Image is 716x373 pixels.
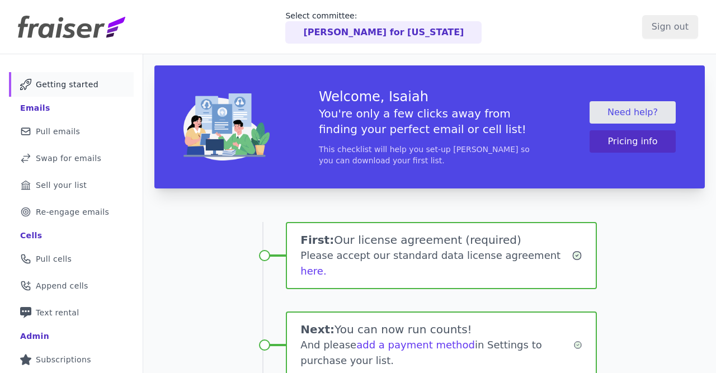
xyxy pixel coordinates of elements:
a: Select committee: [PERSON_NAME] for [US_STATE] [285,10,482,44]
a: Getting started [9,72,134,97]
a: add a payment method [356,339,475,351]
button: Pricing info [590,130,676,153]
h1: You can now run counts! [300,322,573,337]
div: And please in Settings to purchase your list. [300,337,573,369]
span: Pull cells [36,253,72,265]
span: Next: [300,323,335,336]
div: Admin [20,330,49,342]
span: Re-engage emails [36,206,109,218]
span: Text rental [36,307,79,318]
span: Append cells [36,280,88,291]
a: Swap for emails [9,146,134,171]
img: img [183,93,270,161]
input: Sign out [642,15,698,39]
span: Getting started [36,79,98,90]
div: Please accept our standard data license agreement [300,248,571,279]
a: Append cells [9,273,134,298]
span: Swap for emails [36,153,101,164]
p: Select committee: [285,10,482,21]
span: Pull emails [36,126,80,137]
span: Subscriptions [36,354,91,365]
h3: Welcome, Isaiah [319,88,540,106]
a: Need help? [590,101,676,124]
div: Cells [20,230,42,241]
span: First: [300,233,334,247]
a: Pull emails [9,119,134,144]
div: Emails [20,102,50,114]
h5: You're only a few clicks away from finding your perfect email or cell list! [319,106,540,137]
p: [PERSON_NAME] for [US_STATE] [303,26,464,39]
a: Re-engage emails [9,200,134,224]
h1: Our license agreement (required) [300,232,571,248]
span: Sell your list [36,180,87,191]
a: Pull cells [9,247,134,271]
a: Sell your list [9,173,134,197]
a: Text rental [9,300,134,325]
p: This checklist will help you set-up [PERSON_NAME] so you can download your first list. [319,144,540,166]
img: Fraiser Logo [18,16,125,38]
a: Subscriptions [9,347,134,372]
